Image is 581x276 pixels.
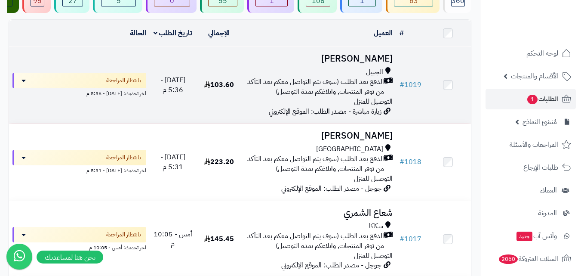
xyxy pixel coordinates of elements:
[154,28,193,38] a: تاريخ الطلب
[208,28,230,38] a: الإجمالي
[400,234,421,244] a: #1017
[511,70,558,82] span: الأقسام والمنتجات
[486,248,576,269] a: السلات المتروكة2060
[130,28,146,38] a: الحالة
[400,80,404,90] span: #
[281,183,381,194] span: جوجل - مصدر الطلب: الموقع الإلكتروني
[316,144,383,154] span: [GEOGRAPHIC_DATA]
[246,131,393,141] h3: [PERSON_NAME]
[498,254,518,264] span: 2060
[160,75,185,95] span: [DATE] - 5:36 م
[106,230,141,239] span: بانتظار المراجعة
[516,232,532,241] span: جديد
[400,157,404,167] span: #
[204,80,234,90] span: 103.60
[354,96,393,107] span: التوصيل للمنزل
[354,174,393,184] span: التوصيل للمنزل
[246,208,393,218] h3: شعاع الشمري
[106,76,141,85] span: بانتظار المراجعة
[204,157,234,167] span: 223.20
[510,139,558,151] span: المراجعات والأسئلة
[486,226,576,246] a: وآتس آبجديد
[400,80,421,90] a: #1019
[354,251,393,261] span: التوصيل للمنزل
[498,253,558,265] span: السلات المتروكة
[246,154,384,174] span: الدفع بعد الطلب (سوف يتم التواصل معكم بعد التأكد من توفر المنتجات, وابلاغكم بمدة التوصيل)
[369,221,383,231] span: سكاكا
[486,89,576,109] a: الطلبات1
[400,28,404,38] a: #
[246,54,393,64] h3: [PERSON_NAME]
[527,95,538,105] span: 1
[486,203,576,223] a: المدونة
[366,67,383,77] span: الجبيل
[526,93,558,105] span: الطلبات
[486,43,576,64] a: لوحة التحكم
[106,153,141,162] span: بانتظار المراجعة
[12,165,146,174] div: اخر تحديث: [DATE] - 5:31 م
[523,161,558,174] span: طلبات الإرجاع
[12,242,146,251] div: اخر تحديث: أمس - 10:05 م
[374,28,393,38] a: العميل
[526,47,558,59] span: لوحة التحكم
[523,116,557,128] span: مُنشئ النماذج
[400,157,421,167] a: #1018
[540,184,557,196] span: العملاء
[204,234,234,244] span: 145.45
[486,134,576,155] a: المراجعات والأسئلة
[516,230,557,242] span: وآتس آب
[538,207,557,219] span: المدونة
[246,231,384,251] span: الدفع بعد الطلب (سوف يتم التواصل معكم بعد التأكد من توفر المنتجات, وابلاغكم بمدة التوصيل)
[12,88,146,97] div: اخر تحديث: [DATE] - 5:36 م
[486,157,576,178] a: طلبات الإرجاع
[281,260,381,270] span: جوجل - مصدر الطلب: الموقع الإلكتروني
[154,229,192,249] span: أمس - 10:05 م
[269,106,381,117] span: زيارة مباشرة - مصدر الطلب: الموقع الإلكتروني
[400,234,404,244] span: #
[486,180,576,201] a: العملاء
[160,152,185,172] span: [DATE] - 5:31 م
[523,20,573,38] img: logo-2.png
[246,77,384,97] span: الدفع بعد الطلب (سوف يتم التواصل معكم بعد التأكد من توفر المنتجات, وابلاغكم بمدة التوصيل)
